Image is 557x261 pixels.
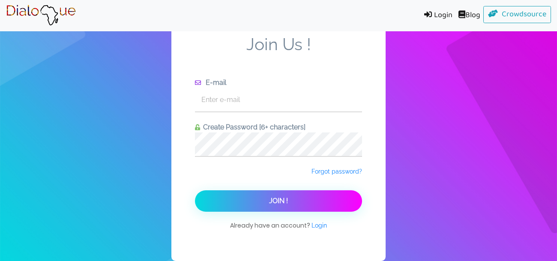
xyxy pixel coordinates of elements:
button: Join ! [195,190,362,212]
img: Brand [6,5,76,26]
a: Forgot password? [311,167,362,176]
span: Login [311,222,327,229]
a: Login [418,6,455,25]
span: Join ! [269,197,288,205]
span: Join Us ! [195,34,362,78]
input: Enter e-mail [195,88,362,111]
span: E-mail [203,78,226,87]
span: Already have an account? [230,221,327,238]
a: Crowdsource [483,6,551,23]
a: Login [311,221,327,230]
span: Create Password [6+ characters] [200,123,305,131]
span: Forgot password? [311,168,362,175]
a: Blog [455,6,483,25]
